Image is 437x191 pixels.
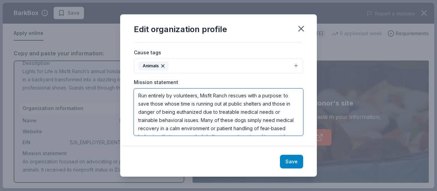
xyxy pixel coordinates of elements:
label: Mission statement [134,79,178,86]
textarea: Run entirely by volunteers, Misfit Ranch rescues with a purpose: to save those whose time is runn... [134,88,303,136]
label: Cause tags [134,49,161,56]
div: Edit organization profile [134,24,227,35]
button: Save [280,155,303,168]
button: Animals [134,58,303,73]
div: Animals [138,62,169,70]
